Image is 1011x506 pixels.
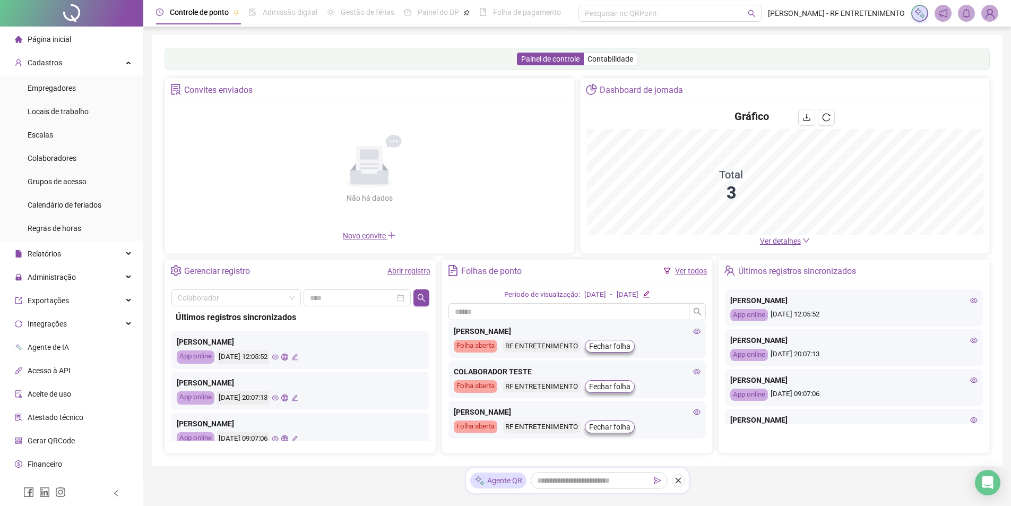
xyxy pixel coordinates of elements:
[585,380,635,393] button: Fechar folha
[643,290,650,297] span: edit
[503,421,581,433] div: RF ENTRETENIMENTO
[249,8,256,16] span: file-done
[263,8,317,16] span: Admissão digital
[28,366,71,375] span: Acesso à API
[28,84,76,92] span: Empregadores
[272,435,279,442] span: eye
[585,421,635,433] button: Fechar folha
[15,367,22,374] span: api
[730,349,768,361] div: App online
[663,267,671,275] span: filter
[39,487,50,498] span: linkedin
[474,475,485,486] img: sparkle-icon.fc2bf0ac1784a2077858766a79e2daf3.svg
[15,250,22,258] span: file
[272,394,279,401] span: eye
[975,470,1000,495] div: Open Intercom Messenger
[404,8,411,16] span: dashboard
[585,340,635,353] button: Fechar folha
[822,113,831,122] span: reload
[970,376,978,384] span: eye
[28,58,62,67] span: Cadastros
[760,237,810,245] a: Ver detalhes down
[730,295,978,306] div: [PERSON_NAME]
[693,307,702,316] span: search
[177,432,214,445] div: App online
[15,59,22,66] span: user-add
[447,265,459,276] span: file-text
[675,267,707,275] a: Ver todos
[418,8,459,16] span: Painel do DP
[170,265,182,276] span: setting
[587,55,633,63] span: Contabilidade
[730,389,768,401] div: App online
[730,389,978,401] div: [DATE] 09:07:06
[23,487,34,498] span: facebook
[184,81,253,99] div: Convites enviados
[914,7,926,19] img: sparkle-icon.fc2bf0ac1784a2077858766a79e2daf3.svg
[28,250,61,258] span: Relatórios
[617,289,638,301] div: [DATE]
[463,10,470,16] span: pushpin
[281,394,288,401] span: global
[177,391,214,405] div: App online
[693,408,701,416] span: eye
[176,311,425,324] div: Últimos registros sincronizados
[693,328,701,335] span: eye
[15,390,22,398] span: audit
[321,192,418,204] div: Não há dados
[15,36,22,43] span: home
[28,201,101,209] span: Calendário de feriados
[387,231,396,239] span: plus
[470,473,526,488] div: Agente QR
[28,413,83,422] span: Atestado técnico
[610,289,612,301] div: -
[184,262,250,280] div: Gerenciar registro
[15,297,22,304] span: export
[28,224,81,233] span: Regras de horas
[28,131,53,139] span: Escalas
[768,7,905,19] span: [PERSON_NAME] - RF ENTRETENIMENTO
[113,490,120,497] span: left
[281,354,288,361] span: global
[693,368,701,375] span: eye
[28,320,67,328] span: Integrações
[802,113,811,122] span: download
[28,296,69,305] span: Exportações
[15,414,22,421] span: solution
[233,10,239,16] span: pushpin
[28,154,76,162] span: Colaboradores
[28,273,76,281] span: Administração
[730,309,768,321] div: App online
[503,340,581,353] div: RF ENTRETENIMENTO
[730,414,978,426] div: [PERSON_NAME]
[177,418,424,430] div: [PERSON_NAME]
[730,309,978,321] div: [DATE] 12:05:52
[281,435,288,442] span: global
[55,487,66,498] span: instagram
[291,354,298,361] span: edit
[479,8,487,16] span: book
[28,177,87,186] span: Grupos de acesso
[170,84,182,95] span: solution
[748,10,756,18] span: search
[28,343,69,351] span: Agente de IA
[454,366,701,378] div: COLABORADOR TESTE
[970,297,978,304] span: eye
[493,8,561,16] span: Folha de pagamento
[217,432,269,445] div: [DATE] 09:07:06
[177,350,214,364] div: App online
[461,262,522,280] div: Folhas de ponto
[589,340,630,352] span: Fechar folha
[28,35,71,44] span: Página inicial
[28,107,89,116] span: Locais de trabalho
[217,391,269,405] div: [DATE] 20:07:13
[341,8,394,16] span: Gestão de férias
[730,374,978,386] div: [PERSON_NAME]
[272,354,279,361] span: eye
[802,237,810,244] span: down
[387,267,430,275] a: Abrir registro
[28,460,62,468] span: Financeiro
[454,380,497,393] div: Folha aberta
[454,421,497,433] div: Folha aberta
[291,435,298,442] span: edit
